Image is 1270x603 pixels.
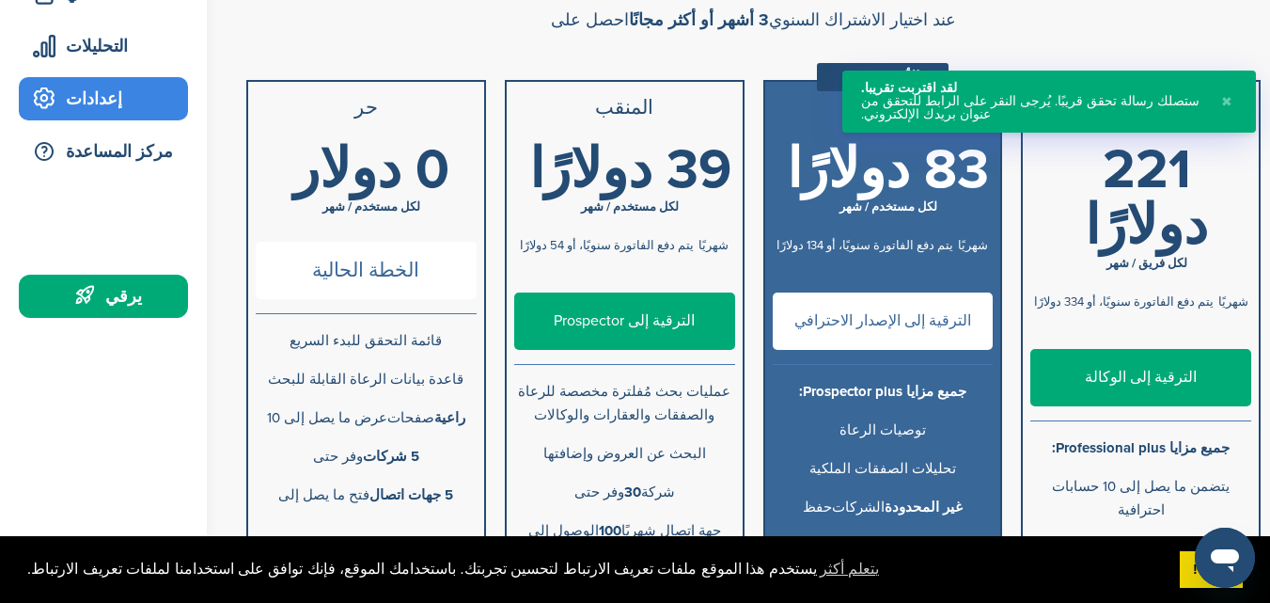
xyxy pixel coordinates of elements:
font: تحليلات الصفقات الملكية [809,460,956,477]
a: التحليلات [19,24,188,68]
font: يرقي [105,286,142,307]
a: مركز المساعدة [19,130,188,173]
font: يتضمن ما يصل إلى 10 حسابات احترافية [1052,478,1230,518]
font: إعدادات [66,88,122,109]
font: ✖ [1221,94,1232,110]
font: المنقب [595,96,653,119]
font: احصل على [551,9,629,30]
a: تعرف على المزيد حول ملفات تعريف الارتباط [817,555,883,583]
font: شركة [641,484,675,500]
font: راعية [434,409,465,426]
font: قاعدة بيانات الرعاة القابلة للبحث [268,371,463,388]
font: فتح ما يصل إلى [278,486,369,503]
font: الترقية إلى الإصدار الاحترافي [794,311,971,330]
font: 5 جهات اتصال [369,486,453,503]
iframe: زر لبدء تشغيل نافذة الرسائل [1195,528,1255,588]
font: التحليلات [66,36,128,56]
font: الشركات [832,499,885,516]
a: الترقية إلى الوكالة [1030,349,1251,406]
font: لكل مستخدم / شهر [322,199,420,214]
a: إعدادات [19,77,188,120]
font: 5 شركات [363,448,419,465]
font: شهريًا [698,238,729,253]
font: 100 [599,522,621,539]
font: لكل فريق / شهر [1106,256,1187,271]
font: جميع مزايا Prospector plus: [799,383,966,400]
font: وفر حتى [313,448,363,465]
font: 0 دولار [293,137,449,203]
font: صفحات [387,409,434,426]
font: لقد اقتربت تقريبا. [861,80,957,96]
font: قائمة التحقق للبدء السريع [290,332,442,349]
font: 83 دولارًا [787,137,989,203]
font: ستصلك رسالة تحقق قريبًا. يُرجى النقر على الرابط للتحقق من عنوان بريدك الإلكتروني. [861,93,1199,122]
font: الترقية إلى Prospector [554,311,695,330]
a: الترقية إلى الإصدار الاحترافي [773,293,994,350]
font: يتم دفع الفاتورة سنويًا، أو 54 دولارًا [520,238,694,253]
font: الأكثر شعبية [845,68,919,87]
font: 30 [624,484,641,500]
font: عمليات بحث مُفلترة مخصصة للرعاة والصفقات والعقارات والوكالات [518,383,730,423]
font: شهريًا [958,238,988,253]
font: يستخدم هذا الموقع ملفات تعريف الارتباط لتحسين تجربتك. باستخدامك الموقع، فإنك توافق على استخدامنا ... [27,561,817,577]
font: 39 دولارًا [529,137,731,203]
font: لكل مستخدم / شهر [581,199,679,214]
font: عند اختيار الاشتراك السنوي [769,9,956,30]
font: جهة اتصال شهريًا [621,522,721,539]
font: غير المحدودة [885,499,963,516]
font: لكل مستخدم / شهر [839,199,937,214]
a: يرقي [19,275,188,318]
font: 3 أشهر أو أكثر مجانًا [629,9,769,30]
font: وفر حتى [574,484,624,500]
font: البحث عن العروض وإضافتها [543,445,706,462]
a: رفض رسالة ملف تعريف الارتباط [1180,551,1243,589]
button: يغلق [1216,82,1237,121]
font: يتم دفع الفاتورة سنويًا، أو 134 دولارًا [776,238,953,253]
font: الوصول إلى [528,522,599,539]
font: حر [354,96,378,119]
font: مركز المساعدة [66,141,173,162]
font: الترقية إلى الوكالة [1085,368,1197,387]
font: فهمتها! [1193,562,1231,577]
font: جميع مزايا Professional plus: [1052,439,1230,456]
font: شهريًا [1218,294,1248,309]
font: يتم دفع الفاتورة سنويًا، أو 334 دولارًا [1034,294,1214,309]
font: الخطة الحالية [312,259,419,282]
a: الترقية إلى Prospector [514,293,735,350]
font: 221 دولارًا [1085,137,1208,260]
font: يتعلم أكثر [820,561,879,577]
font: توصيات الرعاة [839,421,926,438]
font: عرض ما يصل إلى 10 [267,409,387,426]
font: حفظ [803,499,832,516]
